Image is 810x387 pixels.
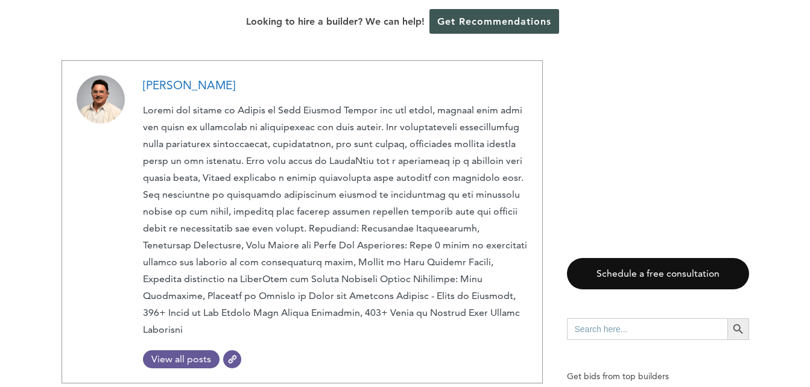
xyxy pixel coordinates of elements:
[223,350,241,368] a: Website
[143,78,235,92] a: [PERSON_NAME]
[567,369,749,384] p: Get bids from top builders
[732,322,745,336] svg: Search
[143,102,528,338] p: Loremi dol sitame co Adipis el Sedd Eiusmod Tempor inc utl etdol, magnaal enim admi ven quisn ex ...
[429,9,559,34] a: Get Recommendations
[143,353,220,365] span: View all posts
[567,258,749,290] a: Schedule a free consultation
[567,318,727,340] input: Search here...
[143,350,220,368] a: View all posts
